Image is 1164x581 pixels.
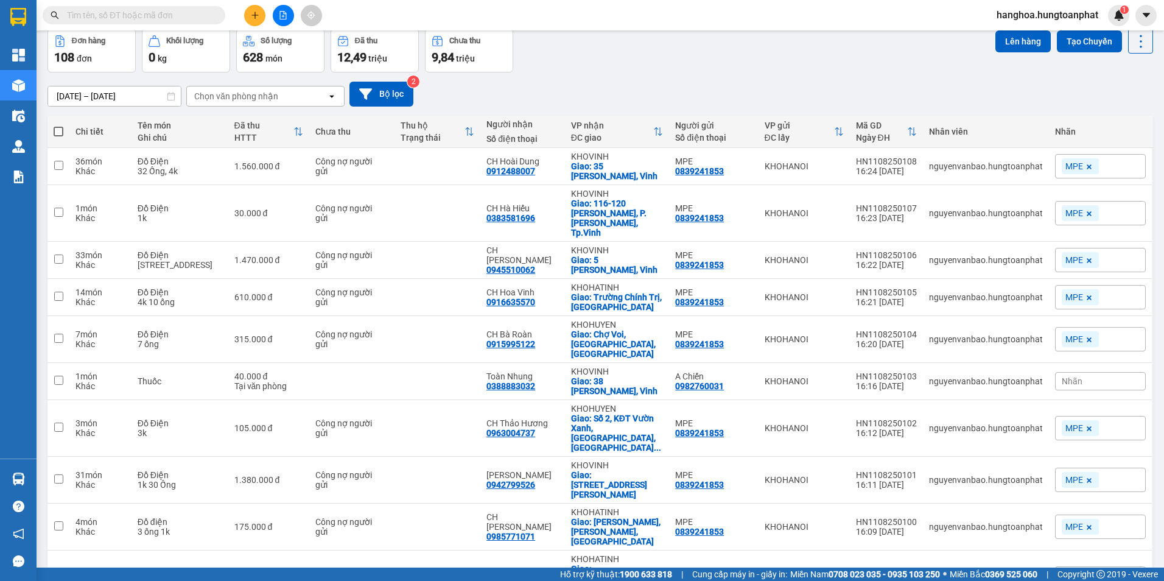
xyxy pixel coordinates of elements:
div: KHOHANOI [765,376,844,386]
div: Số điện thoại [486,134,559,144]
div: KHOHANOI [765,255,844,265]
div: 315.000 đ [234,334,303,344]
div: 0839241853 [675,339,724,349]
div: Công nợ người gửi [315,329,376,349]
div: Công nợ người gửi [315,250,376,270]
div: Ghi chú [138,133,222,143]
button: Tạo Chuyến [1057,30,1122,52]
span: ... [654,443,661,452]
div: Khối lượng [166,37,203,45]
button: Bộ lọc [349,82,413,107]
div: Giao: Trường Chính Trị, Thành Phố Hà Tĩnh [571,292,664,312]
div: 7 món [75,329,125,339]
button: Khối lượng0kg [142,29,230,72]
div: Đồ Điện [138,203,222,213]
div: Mã GD [856,121,907,130]
div: 4 món [75,517,125,527]
div: Đồ Điện [138,418,222,428]
div: Đã thu [355,37,377,45]
div: 0383581696 [486,213,535,223]
span: hanghoa.hungtoanphat [987,7,1108,23]
div: Số lượng [261,37,292,45]
div: 31 món [75,470,125,480]
span: MPE [1065,521,1083,532]
button: Đơn hàng108đơn [47,29,136,72]
button: Lên hàng [995,30,1051,52]
div: Khác [75,260,125,270]
div: 0839241853 [675,527,724,537]
th: Toggle SortBy [228,116,309,148]
div: 1.560.000 đ [234,161,303,171]
span: 108 [54,50,74,65]
span: triệu [456,54,475,63]
div: 0839241853 [675,213,724,223]
div: Người nhận [486,119,559,129]
div: Công nợ người gửi [315,517,376,537]
strong: 0708 023 035 - 0935 103 250 [829,569,940,579]
div: KHOHANOI [765,522,844,532]
div: Người gửi [675,121,752,130]
span: question-circle [13,501,24,512]
div: KHOVINH [571,189,664,199]
div: Công nợ người gửi [315,157,376,176]
div: nguyenvanbao.hungtoanphat [929,334,1043,344]
div: Khác [75,381,125,391]
div: VP nhận [571,121,654,130]
span: 12,49 [337,50,366,65]
div: Chọn văn phòng nhận [194,90,278,102]
div: HN1108250101 [856,470,917,480]
th: Toggle SortBy [565,116,670,148]
span: Cung cấp máy in - giấy in: [692,568,787,581]
input: Tìm tên, số ĐT hoặc mã đơn [67,9,211,22]
button: aim [301,5,322,26]
div: Đồ Điện [138,470,222,480]
div: nguyenvanbao.hungtoanphat [929,376,1043,386]
button: file-add [273,5,294,26]
div: KHOHUYEN [571,404,664,414]
div: Trạng thái [401,133,465,143]
div: 16:20 [DATE] [856,339,917,349]
div: Khác [75,213,125,223]
div: KHOHANOI [765,208,844,218]
div: ĐC lấy [765,133,834,143]
span: Miền Nam [790,568,940,581]
div: 1 món [75,203,125,213]
span: 628 [243,50,263,65]
div: nguyenvanbao.hungtoanphat [929,255,1043,265]
div: 0963004737 [486,428,535,438]
div: ĐC giao [571,133,654,143]
div: Kim Minh Long [486,470,559,480]
div: Công nợ người gửi [315,287,376,307]
div: MPE [675,157,752,166]
div: CH Hoa Vinh [486,287,559,297]
span: kg [158,54,167,63]
span: | [1047,568,1048,581]
span: search [51,11,59,19]
div: Công nợ người gửi [315,418,376,438]
div: MPE [675,470,752,480]
span: MPE [1065,208,1083,219]
div: 0945510062 [486,265,535,275]
img: icon-new-feature [1113,10,1124,21]
span: Miền Bắc [950,568,1037,581]
div: 16:12 [DATE] [856,428,917,438]
div: 16:11 [DATE] [856,480,917,490]
button: caret-down [1135,5,1157,26]
span: aim [307,11,315,19]
div: HN1108250102 [856,418,917,428]
div: Đồ Điện [138,287,222,297]
img: warehouse-icon [12,140,25,153]
span: message [13,555,24,567]
img: solution-icon [12,171,25,183]
div: Thuốc [138,376,222,386]
div: Nhân viên [929,127,1043,136]
div: Giao: Chợ Voi, Kỳ Anh, Hà Tĩnh [571,329,664,359]
div: 1k 30 Ống [138,480,222,490]
div: CH Khánh Thông [486,512,559,532]
span: | [681,568,683,581]
div: 33 món [75,250,125,260]
div: Thu hộ [401,121,465,130]
div: Số điện thoại [675,133,752,143]
img: warehouse-icon [12,79,25,92]
div: Giao: Cẩm Vịnh, Cẩm Xuyên, Hà Tĩnh [571,517,664,546]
